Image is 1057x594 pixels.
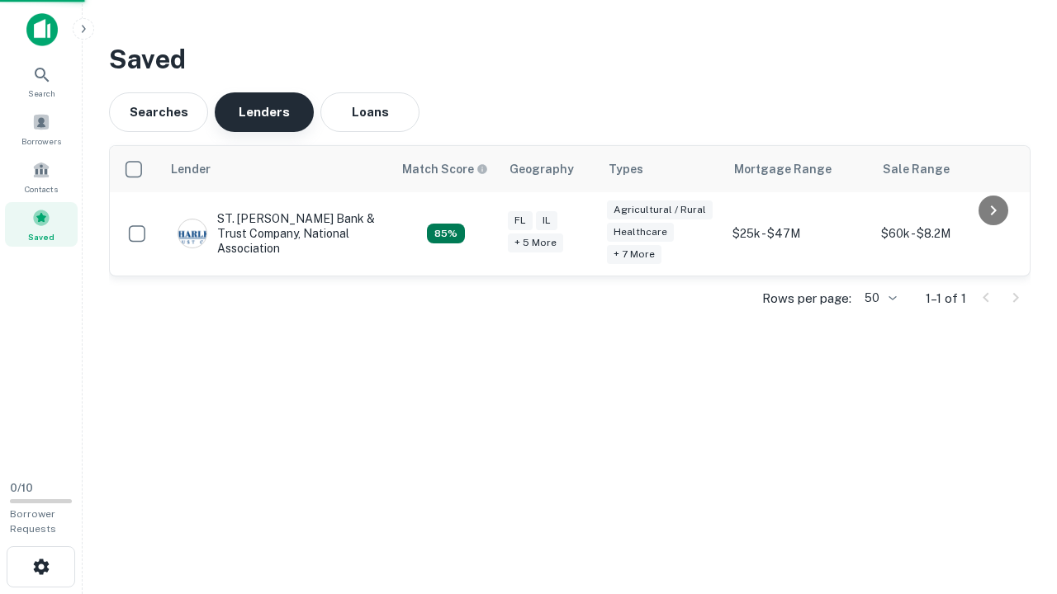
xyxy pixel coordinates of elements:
a: Borrowers [5,106,78,151]
img: picture [178,219,206,247]
a: Saved [5,202,78,247]
button: Loans [320,92,419,132]
div: 50 [858,286,899,310]
span: Borrowers [21,134,61,148]
span: 0 / 10 [10,482,33,494]
div: + 5 more [508,233,563,252]
div: Agricultural / Rural [607,200,713,219]
span: Search [28,87,55,100]
div: Geography [510,159,574,179]
th: Types [599,146,724,192]
iframe: Chat Widget [974,462,1057,541]
div: + 7 more [607,245,661,264]
div: IL [536,211,557,230]
p: 1–1 of 1 [926,289,966,309]
div: Healthcare [607,223,674,242]
div: Sale Range [883,159,950,179]
span: Borrower Requests [10,508,56,535]
span: Contacts [25,182,58,196]
div: Types [609,159,643,179]
h6: Match Score [402,160,485,178]
th: Geography [500,146,599,192]
div: Capitalize uses an advanced AI algorithm to match your search with the best lender. The match sco... [427,224,465,243]
div: Capitalize uses an advanced AI algorithm to match your search with the best lender. The match sco... [402,160,488,178]
div: Mortgage Range [734,159,832,179]
th: Lender [161,146,392,192]
p: Rows per page: [762,289,851,309]
div: FL [508,211,533,230]
span: Saved [28,230,55,243]
img: capitalize-icon.png [26,13,58,46]
th: Sale Range [873,146,1021,192]
a: Contacts [5,154,78,199]
button: Searches [109,92,208,132]
td: $25k - $47M [724,192,873,276]
h3: Saved [109,40,1031,79]
div: ST. [PERSON_NAME] Bank & Trust Company, National Association [178,211,376,257]
div: Lender [171,159,211,179]
th: Capitalize uses an advanced AI algorithm to match your search with the best lender. The match sco... [392,146,500,192]
button: Lenders [215,92,314,132]
th: Mortgage Range [724,146,873,192]
td: $60k - $8.2M [873,192,1021,276]
a: Search [5,59,78,103]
